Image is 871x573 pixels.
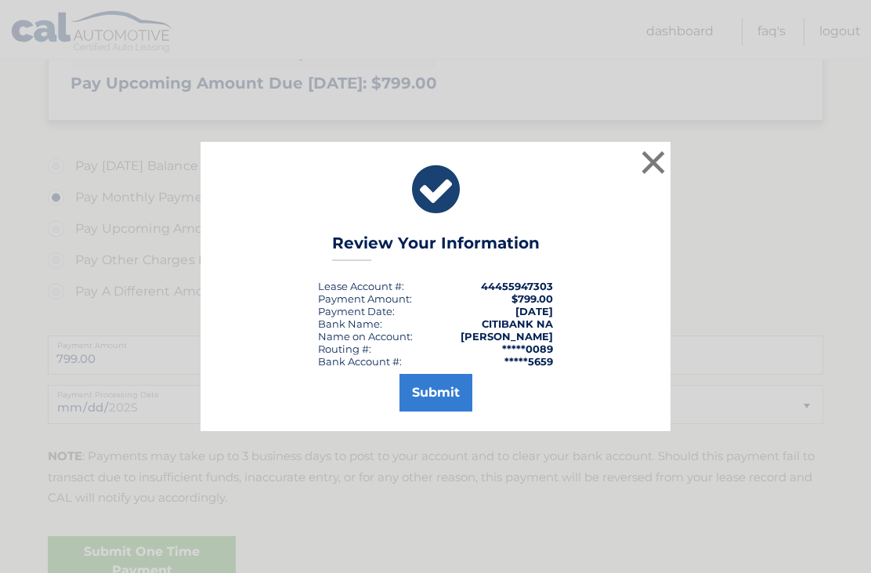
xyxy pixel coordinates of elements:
[515,305,553,317] span: [DATE]
[511,292,553,305] span: $799.00
[332,234,540,261] h3: Review Your Information
[318,305,392,317] span: Payment Date
[461,330,553,343] strong: [PERSON_NAME]
[318,280,404,292] div: Lease Account #:
[318,317,382,330] div: Bank Name:
[482,317,553,330] strong: CITIBANK NA
[318,343,371,355] div: Routing #:
[318,305,395,317] div: :
[638,147,669,178] button: ×
[318,292,412,305] div: Payment Amount:
[318,355,402,368] div: Bank Account #:
[399,374,472,412] button: Submit
[318,330,413,343] div: Name on Account:
[481,280,553,292] strong: 44455947303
